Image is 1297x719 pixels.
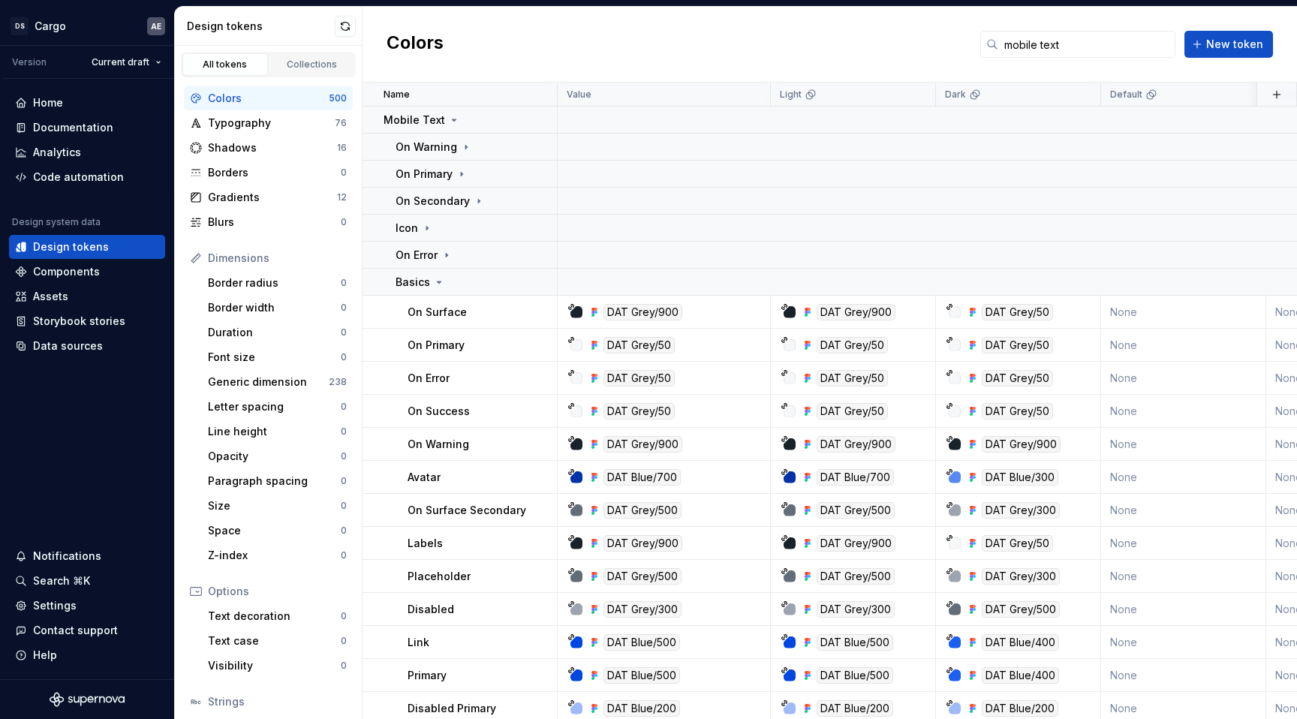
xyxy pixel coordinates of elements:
[9,594,165,618] a: Settings
[151,20,161,32] div: AE
[396,221,418,236] p: Icon
[603,700,680,717] div: DAT Blue/200
[603,601,682,618] div: DAT Grey/300
[202,543,353,567] a: Z-index0
[50,692,125,707] svg: Supernova Logo
[408,338,465,353] p: On Primary
[33,598,77,613] div: Settings
[408,668,447,683] p: Primary
[335,117,347,129] div: 76
[208,91,329,106] div: Colors
[202,654,353,678] a: Visibility0
[33,549,101,564] div: Notifications
[603,403,675,420] div: DAT Grey/50
[817,469,894,486] div: DAT Blue/700
[817,304,895,320] div: DAT Grey/900
[202,420,353,444] a: Line height0
[603,370,675,387] div: DAT Grey/50
[341,277,347,289] div: 0
[341,351,347,363] div: 0
[341,549,347,561] div: 0
[945,89,966,101] p: Dark
[982,502,1060,519] div: DAT Grey/300
[9,116,165,140] a: Documentation
[341,525,347,537] div: 0
[208,424,341,439] div: Line height
[982,568,1060,585] div: DAT Grey/300
[341,426,347,438] div: 0
[33,264,100,279] div: Components
[982,535,1053,552] div: DAT Grey/50
[9,309,165,333] a: Storybook stories
[341,500,347,512] div: 0
[384,89,410,101] p: Name
[817,337,888,353] div: DAT Grey/50
[208,300,341,315] div: Border width
[208,251,347,266] div: Dimensions
[780,89,802,101] p: Light
[208,548,341,563] div: Z-index
[408,569,471,584] p: Placeholder
[11,17,29,35] div: DS
[202,494,353,518] a: Size0
[341,326,347,338] div: 0
[184,161,353,185] a: Borders0
[982,337,1053,353] div: DAT Grey/50
[982,436,1061,453] div: DAT Grey/900
[1206,37,1263,52] span: New token
[35,19,66,34] div: Cargo
[1101,395,1266,428] td: None
[184,185,353,209] a: Gradients12
[387,31,444,58] h2: Colors
[341,635,347,647] div: 0
[817,601,895,618] div: DAT Grey/300
[9,91,165,115] a: Home
[1101,527,1266,560] td: None
[9,618,165,642] button: Contact support
[408,536,443,551] p: Labels
[817,667,893,684] div: DAT Blue/500
[208,375,329,390] div: Generic dimension
[408,371,450,386] p: On Error
[982,601,1060,618] div: DAT Grey/500
[202,629,353,653] a: Text case0
[202,444,353,468] a: Opacity0
[982,403,1053,420] div: DAT Grey/50
[9,284,165,308] a: Assets
[1101,296,1266,329] td: None
[341,216,347,228] div: 0
[1101,593,1266,626] td: None
[603,502,682,519] div: DAT Grey/500
[33,145,81,160] div: Analytics
[341,167,347,179] div: 0
[9,140,165,164] a: Analytics
[208,449,341,464] div: Opacity
[982,469,1058,486] div: DAT Blue/300
[1110,89,1142,101] p: Default
[408,701,496,716] p: Disabled Primary
[85,52,168,73] button: Current draft
[188,59,263,71] div: All tokens
[817,568,895,585] div: DAT Grey/500
[208,215,341,230] div: Blurs
[341,610,347,622] div: 0
[184,111,353,135] a: Typography76
[12,56,47,68] div: Version
[9,235,165,259] a: Design tokens
[982,700,1058,717] div: DAT Blue/200
[9,165,165,189] a: Code automation
[603,667,680,684] div: DAT Blue/500
[202,345,353,369] a: Font size0
[208,523,341,538] div: Space
[33,648,57,663] div: Help
[603,469,681,486] div: DAT Blue/700
[337,191,347,203] div: 12
[341,475,347,487] div: 0
[982,304,1053,320] div: DAT Grey/50
[408,305,467,320] p: On Surface
[33,95,63,110] div: Home
[33,170,124,185] div: Code automation
[408,635,429,650] p: Link
[184,86,353,110] a: Colors500
[817,436,895,453] div: DAT Grey/900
